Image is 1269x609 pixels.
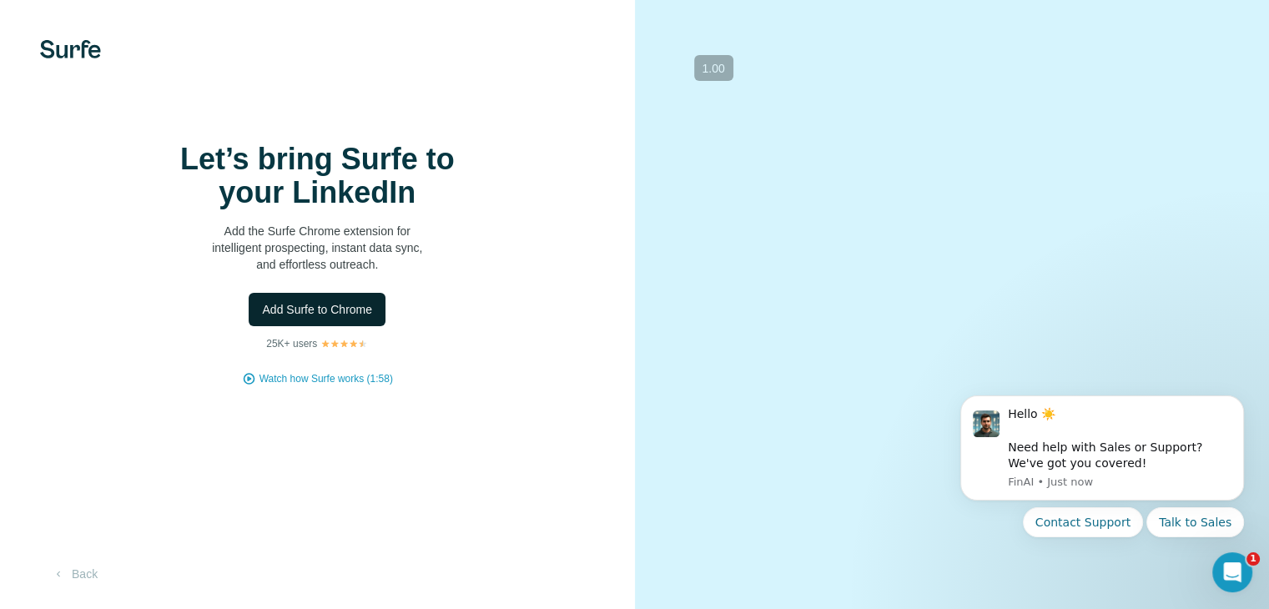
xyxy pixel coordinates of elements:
[320,339,368,349] img: Rating Stars
[259,371,393,386] button: Watch how Surfe works (1:58)
[1246,552,1260,566] span: 1
[40,40,101,58] img: Surfe's logo
[150,223,484,273] p: Add the Surfe Chrome extension for intelligent prospecting, instant data sync, and effortless out...
[935,375,1269,601] iframe: Intercom notifications message
[262,301,372,318] span: Add Surfe to Chrome
[150,143,484,209] h1: Let’s bring Surfe to your LinkedIn
[40,559,109,589] button: Back
[249,293,385,326] button: Add Surfe to Chrome
[1212,552,1252,592] iframe: Intercom live chat
[266,336,317,351] p: 25K+ users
